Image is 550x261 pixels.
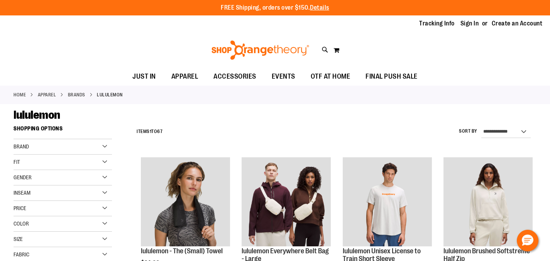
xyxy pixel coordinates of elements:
[492,19,543,28] a: Create an Account
[460,19,479,28] a: Sign In
[311,68,350,85] span: OTF AT HOME
[343,157,432,248] a: lululemon Unisex License to Train Short Sleeve
[14,122,112,139] strong: Shopping Options
[14,251,29,258] span: Fabric
[213,68,256,85] span: ACCESSORIES
[303,68,358,86] a: OTF AT HOME
[14,221,29,227] span: Color
[14,91,26,98] a: Home
[206,68,264,86] a: ACCESSORIES
[221,3,329,12] p: FREE Shipping, orders over $150.
[14,159,20,165] span: Fit
[171,68,198,85] span: APPAREL
[125,68,164,86] a: JUST IN
[132,68,156,85] span: JUST IN
[343,157,432,246] img: lululemon Unisex License to Train Short Sleeve
[459,128,477,135] label: Sort By
[164,68,206,85] a: APPAREL
[517,230,538,251] button: Hello, have a question? Let’s chat.
[14,108,60,121] span: lululemon
[443,157,533,248] a: lululemon Brushed Softstreme Half Zip
[366,68,418,85] span: FINAL PUSH SALE
[419,19,455,28] a: Tracking Info
[443,157,533,246] img: lululemon Brushed Softstreme Half Zip
[97,91,123,98] strong: lululemon
[14,236,23,242] span: Size
[358,68,425,86] a: FINAL PUSH SALE
[272,68,295,85] span: EVENTS
[38,91,56,98] a: APPAREL
[14,174,32,180] span: Gender
[141,157,230,248] a: lululemon - The (Small) Towel
[141,247,223,255] a: lululemon - The (Small) Towel
[141,157,230,246] img: lululemon - The (Small) Towel
[242,157,331,248] a: lululemon Everywhere Belt Bag - Large
[150,129,152,134] span: 1
[14,190,30,196] span: Inseam
[14,205,26,211] span: Price
[137,126,162,138] h2: Items to
[242,157,331,246] img: lululemon Everywhere Belt Bag - Large
[14,143,29,150] span: Brand
[210,40,310,60] img: Shop Orangetheory
[310,4,329,11] a: Details
[157,129,162,134] span: 67
[68,91,85,98] a: BRANDS
[264,68,303,86] a: EVENTS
